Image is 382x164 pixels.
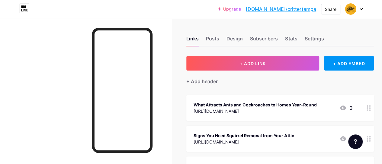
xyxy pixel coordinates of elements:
[240,61,266,66] span: + ADD LINK
[194,139,294,145] div: [URL][DOMAIN_NAME]
[226,35,243,46] div: Design
[285,35,297,46] div: Stats
[250,35,278,46] div: Subscribers
[186,56,319,71] button: + ADD LINK
[186,78,218,85] div: + Add header
[194,108,316,114] div: [URL][DOMAIN_NAME]
[206,35,219,46] div: Posts
[304,35,324,46] div: Settings
[339,104,352,112] div: 0
[194,132,294,139] div: Signs You Need Squirrel Removal from Your Attic
[246,5,316,13] a: [DOMAIN_NAME]/crittertampa
[194,102,316,108] div: What Attracts Ants and Cockroaches to Homes Year-Round
[339,135,352,142] div: 0
[345,3,356,15] img: crittertampa
[186,35,199,46] div: Links
[325,6,336,12] div: Share
[218,7,241,11] a: Upgrade
[324,56,374,71] div: + ADD EMBED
